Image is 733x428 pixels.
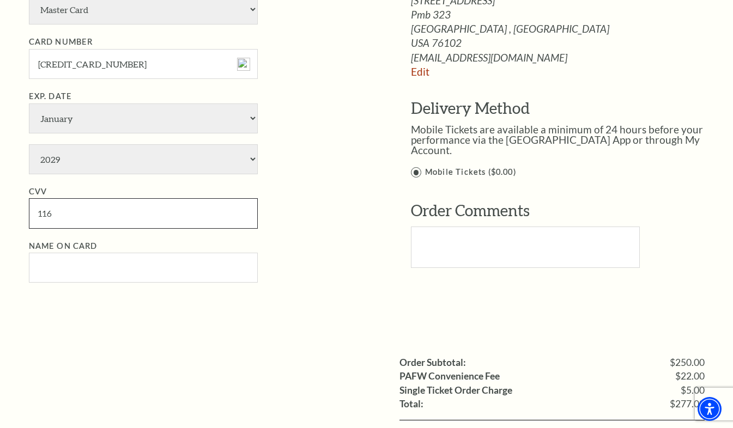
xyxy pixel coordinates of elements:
span: $22.00 [675,371,705,381]
label: Card Number [29,37,93,46]
label: Name on Card [29,241,98,250]
div: Accessibility Menu [698,397,722,421]
span: $250.00 [670,358,705,368]
select: Exp. Date [29,144,258,174]
span: $277.00 [670,399,705,409]
label: CVV [29,187,47,196]
label: PAFW Convenience Fee [399,371,500,381]
span: $5.00 [681,386,705,395]
span: [GEOGRAPHIC_DATA] , [GEOGRAPHIC_DATA] [411,23,728,34]
label: Exp. Date [29,91,72,101]
select: Exp. Date [29,103,258,133]
p: Mobile Tickets are available a minimum of 24 hours before your performance via the [GEOGRAPHIC_DA... [411,124,728,155]
label: Total: [399,399,423,409]
a: Edit [411,65,429,78]
label: Mobile Tickets ($0.00) [411,166,728,179]
label: Single Ticket Order Charge [399,386,512,395]
span: [EMAIL_ADDRESS][DOMAIN_NAME] [411,52,728,63]
span: Pmb 323 [411,9,728,20]
label: Order Subtotal: [399,358,466,368]
span: USA 76102 [411,38,728,48]
span: Order Comments [411,201,530,219]
span: Delivery Method [411,99,530,117]
textarea: Text area [411,227,640,268]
